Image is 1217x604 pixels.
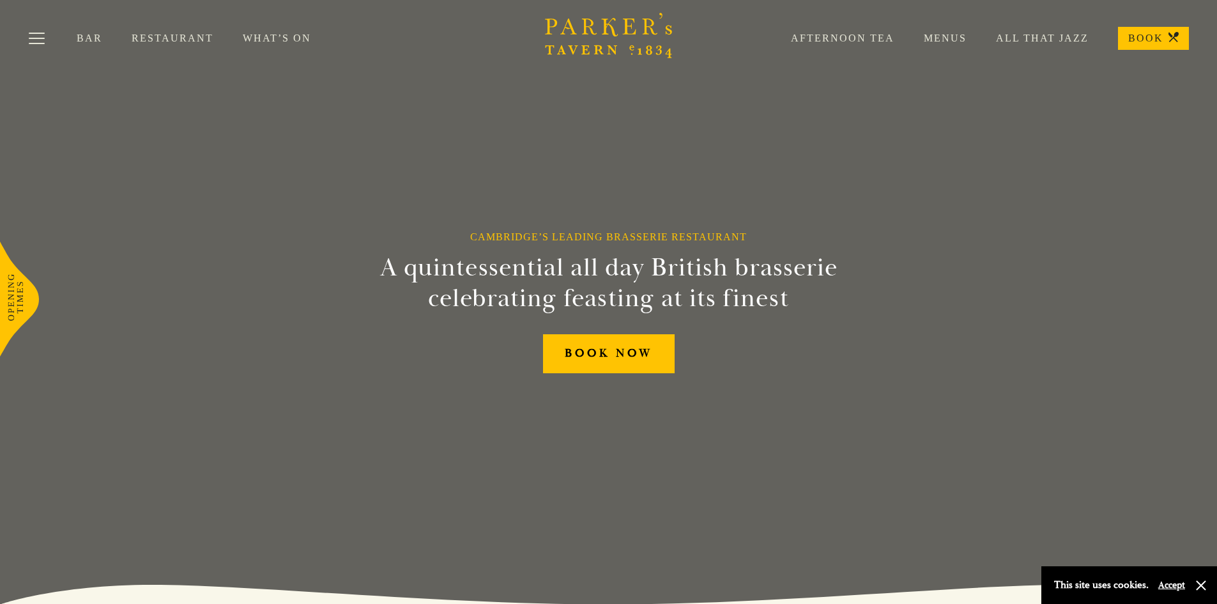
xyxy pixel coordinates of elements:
h2: A quintessential all day British brasserie celebrating feasting at its finest [318,252,900,314]
a: BOOK NOW [543,334,675,373]
button: Accept [1158,579,1185,591]
p: This site uses cookies. [1054,576,1149,594]
button: Close and accept [1195,579,1207,592]
h1: Cambridge’s Leading Brasserie Restaurant [470,231,747,243]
